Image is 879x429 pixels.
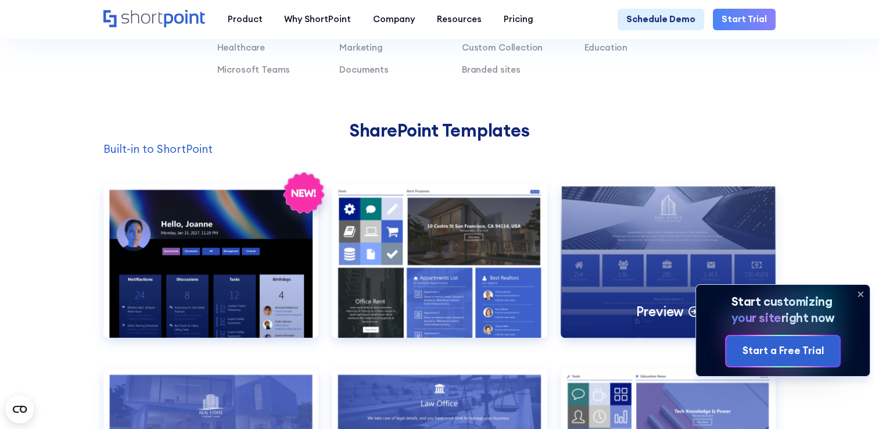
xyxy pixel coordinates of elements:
[362,9,426,31] a: Company
[103,141,776,157] p: Built-in to ShortPoint
[273,9,362,31] a: Why ShortPoint
[462,42,543,53] a: Custom Collection
[742,344,824,359] div: Start a Free Trial
[584,42,627,53] a: Education
[636,303,683,320] p: Preview
[103,184,319,355] a: Communication
[6,395,34,423] button: Open CMP widget
[373,13,415,26] div: Company
[339,64,389,75] a: Documents
[217,64,290,75] a: Microsoft Teams
[217,42,266,53] a: Healthcare
[504,13,533,26] div: Pricing
[103,120,776,141] h2: SharePoint Templates
[227,13,262,26] div: Product
[217,9,274,31] a: Product
[284,13,351,26] div: Why ShortPoint
[332,184,547,355] a: Documents 1
[821,373,879,429] iframe: Chat Widget
[426,9,493,31] a: Resources
[339,42,383,53] a: Marketing
[561,184,776,355] a: Documents 2Preview
[713,9,776,31] a: Start Trial
[493,9,544,31] a: Pricing
[462,64,521,75] a: Branded sites
[103,10,206,28] a: Home
[726,336,839,367] a: Start a Free Trial
[437,13,482,26] div: Resources
[618,9,704,31] a: Schedule Demo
